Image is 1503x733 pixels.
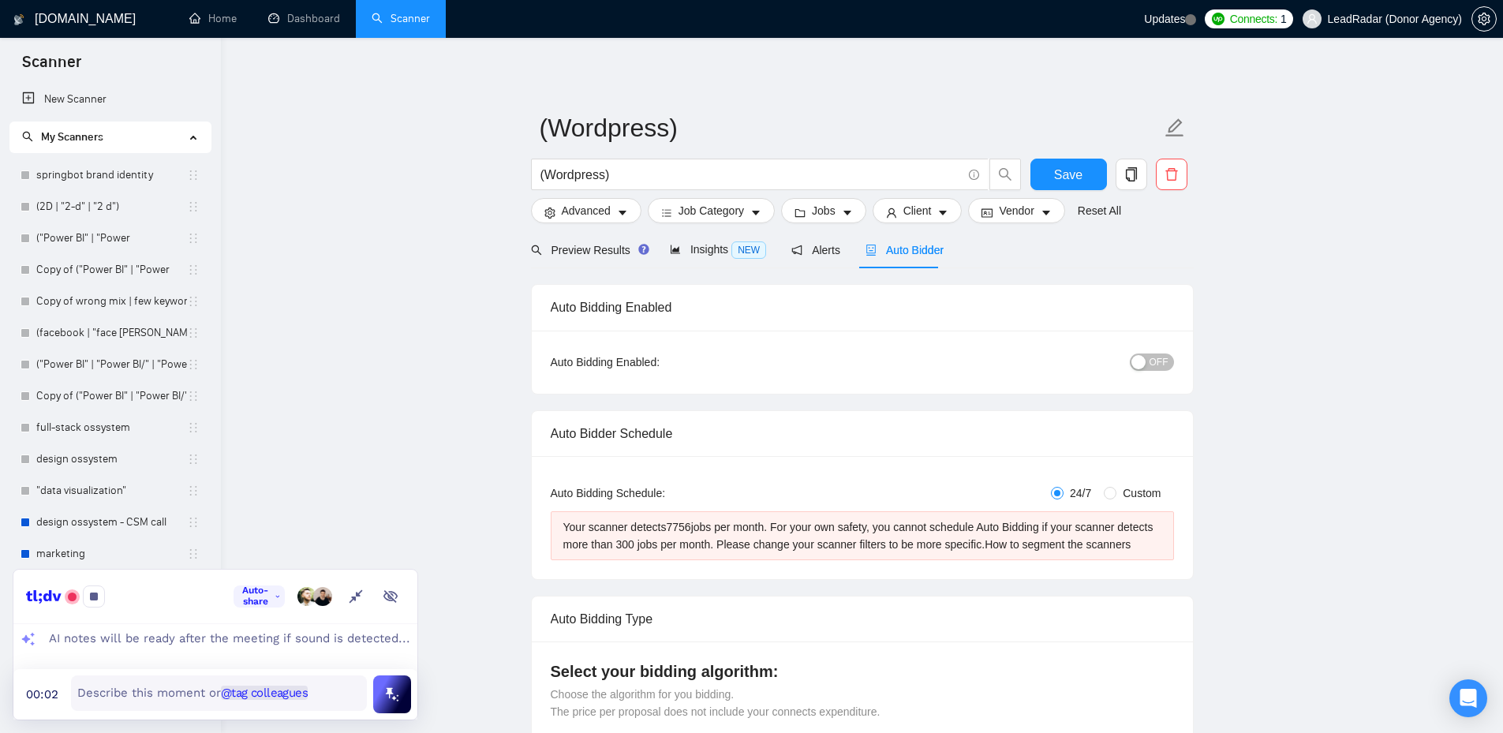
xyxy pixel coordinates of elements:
div: Auto Bidding Enabled [551,285,1174,330]
a: (2D | "2-d" | "2 d") [36,191,187,223]
span: caret-down [937,207,948,219]
div: Tooltip anchor [637,242,651,256]
span: Auto Bidder [866,244,944,256]
span: user [1307,13,1318,24]
li: "ASP.NET" | ".NET" | [9,601,211,633]
span: holder [187,295,200,308]
li: Copy of wrong mix | few keywords [9,286,211,317]
div: Open Intercom Messenger [1449,679,1487,717]
div: Your scanner detects 7756 jobs per month. For your own safety, you cannot schedule Auto Bidding i... [563,518,1161,553]
li: Copy of ("Power BI" | "Power [9,254,211,286]
li: "data visualization" [9,475,211,507]
a: ("Power BI" | "Power BI/" | "Power BI-" | "/Power BI" | "Power BI," | "Power BI." | powerbi | "po... [36,349,187,380]
a: setting [1471,13,1497,25]
li: New Scanner [9,84,211,115]
button: search [989,159,1021,190]
span: info-circle [969,170,979,180]
li: (facebook | "face bo [9,633,211,664]
span: Job Category [679,202,744,219]
span: caret-down [1041,207,1052,219]
a: ("Power BI" | "Power [36,223,187,254]
div: Auto Bidding Schedule: [551,484,758,502]
span: Alerts [791,244,840,256]
span: Save [1054,165,1082,185]
span: Choose the algorithm for you bidding. The price per proposal does not include your connects expen... [551,688,880,718]
li: design ossystem - CSM call [9,507,211,538]
span: bars [661,207,672,219]
li: ("Power BI" | "Power [9,223,211,254]
span: holder [187,516,200,529]
span: Advanced [562,202,611,219]
span: holder [187,327,200,339]
input: Scanner name... [540,108,1161,148]
span: copy [1116,167,1146,181]
a: "data visualization" [36,475,187,507]
a: How to segment the scanners [985,538,1131,551]
span: Insights [670,243,766,256]
span: search [531,245,542,256]
span: Custom [1116,484,1167,502]
span: holder [187,200,200,213]
span: setting [1472,13,1496,25]
button: folderJobscaret-down [781,198,866,223]
span: Vendor [999,202,1034,219]
span: idcard [981,207,993,219]
span: area-chart [670,244,681,255]
span: holder [187,548,200,560]
a: springbot brand identity [36,159,187,191]
span: robot [866,245,877,256]
button: delete [1156,159,1187,190]
li: Copy of ("Power BI" | "Power BI/" | "Power BI-" | "/Power BI" | "Power BI," | "Power BI." | power... [9,380,211,412]
li: design ossystem [9,443,211,475]
span: NEW [731,241,766,259]
a: Reset All [1078,202,1121,219]
span: caret-down [750,207,761,219]
button: idcardVendorcaret-down [968,198,1064,223]
span: holder [187,358,200,371]
a: New Scanner [22,84,198,115]
span: holder [187,421,200,434]
span: folder [794,207,806,219]
li: springbot brand identity [9,159,211,191]
div: Auto Bidding Enabled: [551,353,758,371]
input: Search Freelance Jobs... [540,165,962,185]
span: holder [187,264,200,276]
a: searchScanner [372,12,430,25]
span: My Scanners [41,130,103,144]
li: ("Power BI" | "Power BI/" | "Power BI-" | "/Power BI" | "Power BI," | "Power BI." | powerbi | "po... [9,349,211,380]
button: Save [1030,159,1107,190]
a: Copy of wrong mix | few keywords [36,286,187,317]
span: user [886,207,897,219]
button: barsJob Categorycaret-down [648,198,775,223]
h4: Select your bidding algorithm: [551,660,1174,683]
span: My Scanners [22,130,103,144]
li: (2D | "2-d" | "2 d") [9,191,211,223]
li: full-stack ossystem [9,412,211,443]
button: setting [1471,6,1497,32]
a: homeHome [189,12,237,25]
a: design ossystem - CSM call [36,507,187,538]
span: Scanner [9,50,94,84]
span: search [22,131,33,142]
span: setting [544,207,555,219]
span: notification [791,245,802,256]
img: logo [13,7,24,32]
div: Auto Bidder Schedule [551,411,1174,456]
span: holder [187,232,200,245]
div: Auto Bidding Type [551,596,1174,641]
button: copy [1116,159,1147,190]
span: Updates [1144,13,1185,25]
span: holder [187,390,200,402]
span: Jobs [812,202,836,219]
a: dashboardDashboard [268,12,340,25]
span: Connects: [1230,10,1277,28]
a: design ossystem [36,443,187,475]
span: Preview Results [531,244,645,256]
span: 1 [1281,10,1287,28]
span: search [990,167,1020,181]
button: userClientcaret-down [873,198,963,223]
span: edit [1165,118,1185,138]
li: marketing [9,538,211,570]
span: holder [187,484,200,497]
span: holder [187,453,200,466]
